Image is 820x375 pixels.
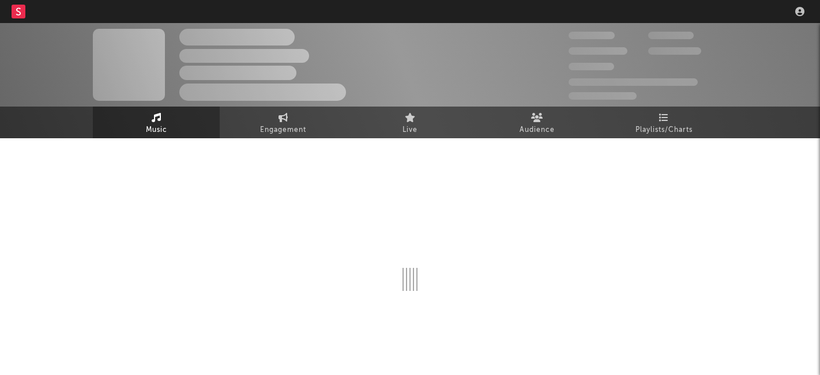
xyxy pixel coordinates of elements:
[648,32,694,39] span: 100,000
[93,107,220,138] a: Music
[473,107,600,138] a: Audience
[569,78,698,86] span: 50,000,000 Monthly Listeners
[260,123,306,137] span: Engagement
[347,107,473,138] a: Live
[403,123,417,137] span: Live
[569,63,614,70] span: 100,000
[635,123,693,137] span: Playlists/Charts
[569,47,627,55] span: 50,000,000
[146,123,167,137] span: Music
[520,123,555,137] span: Audience
[220,107,347,138] a: Engagement
[600,107,727,138] a: Playlists/Charts
[569,92,637,100] span: Jump Score: 85.0
[648,47,701,55] span: 1,000,000
[569,32,615,39] span: 300,000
